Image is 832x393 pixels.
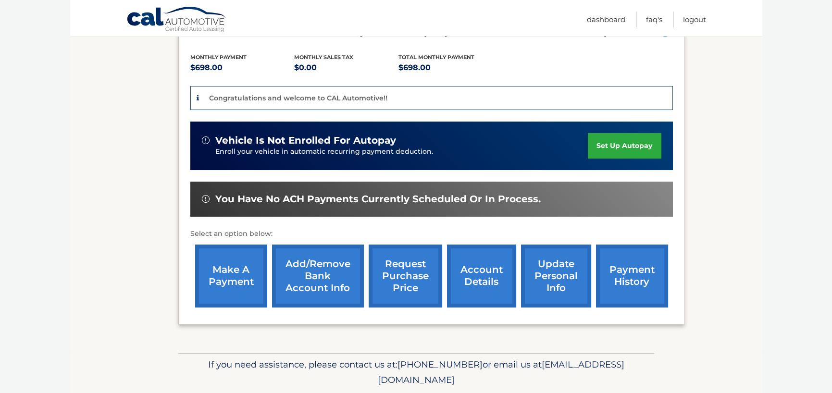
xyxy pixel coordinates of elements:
[369,245,442,307] a: request purchase price
[215,147,588,157] p: Enroll your vehicle in automatic recurring payment deduction.
[215,193,541,205] span: You have no ACH payments currently scheduled or in process.
[202,136,210,144] img: alert-white.svg
[397,359,483,370] span: [PHONE_NUMBER]
[215,135,396,147] span: vehicle is not enrolled for autopay
[190,228,673,240] p: Select an option below:
[447,245,516,307] a: account details
[398,54,474,61] span: Total Monthly Payment
[521,245,591,307] a: update personal info
[294,61,398,74] p: $0.00
[209,94,387,102] p: Congratulations and welcome to CAL Automotive!!
[190,54,247,61] span: Monthly Payment
[126,6,227,34] a: Cal Automotive
[185,357,648,388] p: If you need assistance, please contact us at: or email us at
[195,245,267,307] a: make a payment
[588,133,661,159] a: set up autopay
[587,12,625,27] a: Dashboard
[294,54,353,61] span: Monthly sales Tax
[683,12,706,27] a: Logout
[596,245,668,307] a: payment history
[272,245,364,307] a: Add/Remove bank account info
[646,12,662,27] a: FAQ's
[202,195,210,203] img: alert-white.svg
[190,61,295,74] p: $698.00
[398,61,503,74] p: $698.00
